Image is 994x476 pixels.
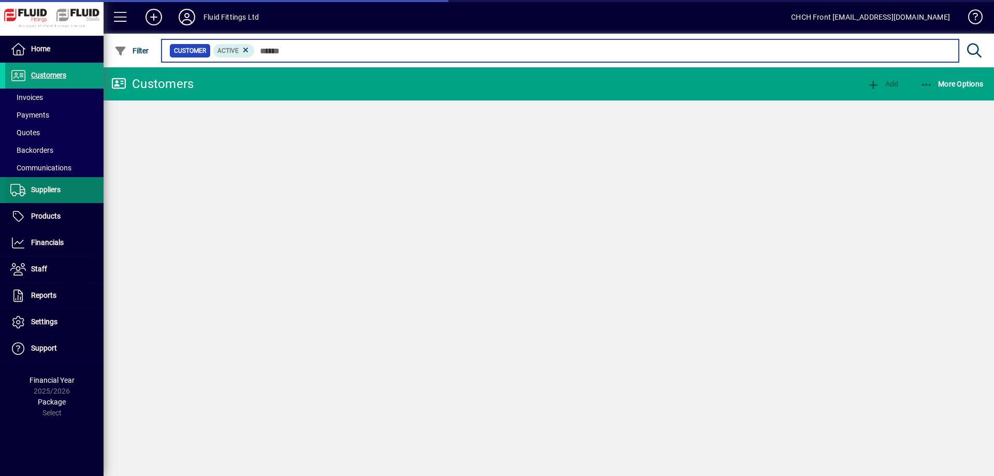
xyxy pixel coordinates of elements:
span: Customers [31,71,66,79]
button: Filter [112,41,152,60]
span: Staff [31,265,47,273]
a: Payments [5,106,104,124]
span: Active [217,47,239,54]
div: Fluid Fittings Ltd [203,9,259,25]
button: Add [137,8,170,26]
span: Backorders [10,146,53,154]
a: Financials [5,230,104,256]
span: Invoices [10,93,43,102]
span: Filter [114,47,149,55]
span: Suppliers [31,185,61,194]
span: Payments [10,111,49,119]
a: Reports [5,283,104,309]
a: Settings [5,309,104,335]
span: Financials [31,238,64,247]
a: Knowledge Base [960,2,981,36]
a: Products [5,204,104,229]
span: Home [31,45,50,53]
span: Financial Year [30,376,75,384]
a: Staff [5,256,104,282]
a: Invoices [5,89,104,106]
span: Add [867,80,898,88]
a: Quotes [5,124,104,141]
a: Backorders [5,141,104,159]
button: Add [865,75,901,93]
div: Customers [111,76,194,92]
button: More Options [918,75,986,93]
span: Reports [31,291,56,299]
span: Package [38,398,66,406]
span: Communications [10,164,71,172]
span: Customer [174,46,206,56]
a: Suppliers [5,177,104,203]
div: CHCH Front [EMAIL_ADDRESS][DOMAIN_NAME] [791,9,950,25]
mat-chip: Activation Status: Active [213,44,255,57]
a: Home [5,36,104,62]
span: Quotes [10,128,40,137]
span: More Options [920,80,984,88]
a: Support [5,336,104,362]
span: Settings [31,318,57,326]
a: Communications [5,159,104,177]
span: Support [31,344,57,352]
span: Products [31,212,61,220]
button: Profile [170,8,203,26]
